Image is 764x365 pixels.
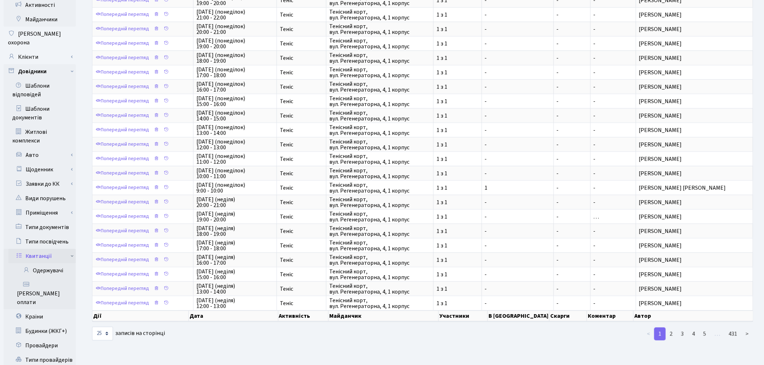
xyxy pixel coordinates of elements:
span: [DATE] (неділя) 18:00 - 19:00 [196,225,274,237]
span: - [485,113,551,119]
a: Попередній перегляд [94,110,151,121]
span: - [594,54,596,62]
span: Теніс [280,26,323,32]
span: - [594,170,596,177]
a: Клієнти [4,50,76,64]
span: 1 з 1 [437,98,479,104]
th: Активність [278,311,329,321]
a: 5 [699,327,711,340]
a: Попередній перегляд [94,52,151,63]
span: Теніс [280,127,323,133]
span: - [557,127,587,133]
span: 1 з 1 [437,243,479,249]
a: 3 [677,327,688,340]
span: Теніс [280,257,323,263]
a: Попередній перегляд [94,197,151,208]
span: - [557,98,587,104]
span: [DATE] (неділя) 20:00 - 21:00 [196,197,274,208]
a: 4 [688,327,699,340]
a: Шаблони документів [4,102,76,125]
span: [PERSON_NAME] [639,300,750,306]
span: 1 з 1 [437,127,479,133]
span: Теніс [280,98,323,104]
a: Попередній перегляд [94,283,151,294]
span: - [557,257,587,263]
span: - [485,228,551,234]
span: [PERSON_NAME] [639,243,750,249]
a: Попередній перегляд [94,81,151,92]
span: - [557,12,587,18]
span: [DATE] (понеділок) 16:00 - 17:00 [196,81,274,93]
span: - [485,243,551,249]
span: - [485,84,551,90]
a: > [741,327,753,340]
span: - [485,98,551,104]
span: Тенісний корт, вул. Регенераторна, 4, 1 корпус [329,139,430,150]
a: Попередній перегляд [94,225,151,237]
span: Теніс [280,286,323,292]
span: - [485,300,551,306]
span: - [557,243,587,249]
span: - [485,70,551,75]
span: Тенісний корт, вул. Регенераторна, 4, 1 корпус [329,225,430,237]
span: Тенісний корт, вул. Регенераторна, 4, 1 корпус [329,52,430,64]
a: Одержувачі [8,263,76,278]
span: 1 з 1 [437,84,479,90]
a: Довідники [4,64,76,79]
span: - [557,55,587,61]
span: - [557,70,587,75]
span: 1 з 1 [437,228,479,234]
span: - [485,156,551,162]
span: Тенісний корт, вул. Регенераторна, 4, 1 корпус [329,23,430,35]
span: - [485,272,551,277]
span: - [557,84,587,90]
a: 431 [724,327,742,340]
a: Попередній перегляд [94,298,151,309]
a: Будинки (ЖКГ+) [4,324,76,338]
span: 1 з 1 [437,272,479,277]
a: Види порушень [4,191,76,206]
span: Теніс [280,228,323,234]
span: [PERSON_NAME] [639,156,750,162]
a: Шаблони відповідей [4,79,76,102]
span: [PERSON_NAME] [639,171,750,176]
a: Попередній перегляд [94,139,151,150]
span: [PERSON_NAME] [639,199,750,205]
span: [DATE] (неділя) 15:00 - 16:00 [196,269,274,280]
span: [DATE] (понеділок) 15:00 - 16:00 [196,96,274,107]
span: - [594,40,596,48]
th: В [GEOGRAPHIC_DATA] [488,311,550,321]
a: Щоденник [8,162,76,177]
span: 1 з 1 [437,199,479,205]
span: - [594,285,596,293]
span: [DATE] (понеділок) 13:00 - 14:00 [196,124,274,136]
select: записів на сторінці [92,327,113,340]
span: 1 з 1 [437,12,479,18]
span: Тенісний корт, вул. Регенераторна, 4, 1 корпус [329,211,430,223]
span: Теніс [280,199,323,205]
span: [DATE] (понеділок) 10:00 - 11:00 [196,168,274,179]
span: [DATE] (понеділок) 9:00 - 10:00 [196,182,274,194]
span: Теніс [280,243,323,249]
span: 1 з 1 [437,26,479,32]
span: Тенісний корт, вул. Регенераторна, 4, 1 корпус [329,124,430,136]
span: [DATE] (неділя) 16:00 - 17:00 [196,254,274,266]
span: Тенісний корт, вул. Регенераторна, 4, 1 корпус [329,9,430,21]
span: - [557,272,587,277]
span: 1 з 1 [437,41,479,47]
span: - [594,97,596,105]
span: - [485,171,551,176]
a: Авто [8,148,76,162]
span: [PERSON_NAME] [639,142,750,148]
span: [PERSON_NAME] [639,272,750,277]
span: - [594,227,596,235]
th: Коментар [587,311,634,321]
label: записів на сторінці [92,327,165,340]
span: Тенісний корт, вул. Регенераторна, 4, 1 корпус [329,67,430,78]
span: Теніс [280,70,323,75]
a: Попередній перегляд [94,9,151,20]
span: - [594,112,596,120]
span: [DATE] (понеділок) 17:00 - 18:00 [196,67,274,78]
span: [PERSON_NAME] [639,214,750,220]
span: 1 з 1 [437,171,479,176]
